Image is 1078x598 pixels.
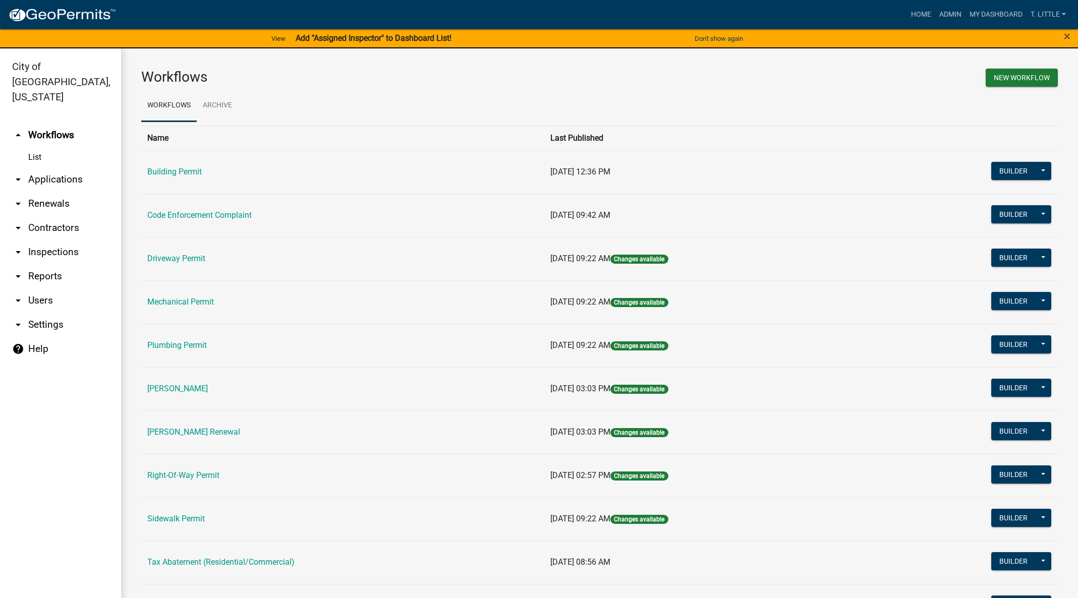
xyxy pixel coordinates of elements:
a: My Dashboard [966,5,1027,24]
span: [DATE] 09:22 AM [550,340,610,350]
a: Driveway Permit [147,254,205,263]
a: Tax Abatement (Residential/Commercial) [147,557,295,567]
i: help [12,343,24,355]
span: Changes available [610,341,668,350]
span: [DATE] 02:57 PM [550,470,610,480]
i: arrow_drop_down [12,319,24,331]
i: arrow_drop_down [12,270,24,282]
i: arrow_drop_down [12,173,24,186]
span: Changes available [610,471,668,481]
i: arrow_drop_up [12,129,24,141]
span: Changes available [610,428,668,437]
strong: Add "Assigned Inspector" to Dashboard List! [296,33,451,43]
a: Archive [197,90,238,122]
span: [DATE] 08:56 AM [550,557,610,567]
span: Changes available [610,385,668,394]
a: [PERSON_NAME] Renewal [147,427,240,437]
span: [DATE] 03:03 PM [550,427,610,437]
a: Workflows [141,90,197,122]
span: Changes available [610,255,668,264]
a: T. Little [1027,5,1070,24]
span: Changes available [610,515,668,524]
span: [DATE] 03:03 PM [550,384,610,393]
a: [PERSON_NAME] [147,384,208,393]
a: Sidewalk Permit [147,514,205,523]
a: Admin [935,5,966,24]
a: Right-Of-Way Permit [147,470,219,480]
span: [DATE] 09:22 AM [550,514,610,523]
i: arrow_drop_down [12,294,24,307]
span: [DATE] 09:42 AM [550,210,610,220]
th: Name [141,126,544,150]
button: Builder [991,292,1036,310]
a: Home [907,5,935,24]
button: Builder [991,422,1036,440]
button: Builder [991,162,1036,180]
h3: Workflows [141,69,592,86]
th: Last Published [544,126,873,150]
a: Building Permit [147,167,202,176]
a: Plumbing Permit [147,340,207,350]
i: arrow_drop_down [12,246,24,258]
span: × [1064,29,1070,43]
a: Mechanical Permit [147,297,214,307]
button: Don't show again [691,30,747,47]
span: [DATE] 09:22 AM [550,297,610,307]
span: [DATE] 12:36 PM [550,167,610,176]
button: Builder [991,335,1036,353]
button: Builder [991,552,1036,570]
button: Builder [991,509,1036,527]
i: arrow_drop_down [12,222,24,234]
button: Builder [991,465,1036,484]
button: New Workflow [986,69,1058,87]
button: Builder [991,249,1036,267]
button: Close [1064,30,1070,42]
button: Builder [991,379,1036,397]
span: Changes available [610,298,668,307]
button: Builder [991,205,1036,223]
a: View [267,30,290,47]
span: [DATE] 09:22 AM [550,254,610,263]
i: arrow_drop_down [12,198,24,210]
a: Code Enforcement Complaint [147,210,252,220]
